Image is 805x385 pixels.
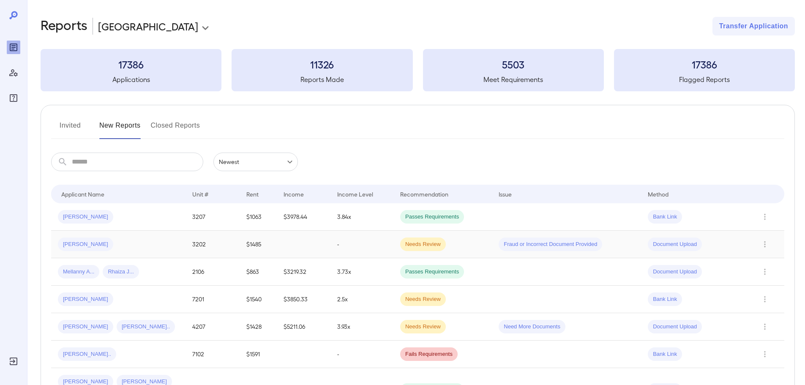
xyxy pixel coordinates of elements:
[499,189,512,199] div: Issue
[240,203,277,231] td: $1063
[614,74,795,85] h5: Flagged Reports
[648,213,682,221] span: Bank Link
[277,258,330,286] td: $3219.32
[400,323,446,331] span: Needs Review
[400,268,464,276] span: Passes Requirements
[186,258,239,286] td: 2106
[58,240,113,248] span: [PERSON_NAME]
[117,323,175,331] span: [PERSON_NAME]..
[58,323,113,331] span: [PERSON_NAME]
[186,341,239,368] td: 7102
[58,268,99,276] span: Mellanny A...
[51,119,89,139] button: Invited
[614,57,795,71] h3: 17386
[41,17,87,35] h2: Reports
[213,153,298,171] div: Newest
[240,231,277,258] td: $1485
[330,313,393,341] td: 3.93x
[648,189,669,199] div: Method
[41,57,221,71] h3: 17386
[192,189,208,199] div: Unit #
[246,189,260,199] div: Rent
[648,323,702,331] span: Document Upload
[98,19,198,33] p: [GEOGRAPHIC_DATA]
[758,238,772,251] button: Row Actions
[330,231,393,258] td: -
[240,341,277,368] td: $1591
[400,213,464,221] span: Passes Requirements
[423,74,604,85] h5: Meet Requirements
[277,313,330,341] td: $5211.06
[758,292,772,306] button: Row Actions
[61,189,104,199] div: Applicant Name
[240,258,277,286] td: $863
[758,265,772,279] button: Row Actions
[648,240,702,248] span: Document Upload
[240,286,277,313] td: $1540
[186,203,239,231] td: 3207
[277,203,330,231] td: $3978.44
[58,295,113,303] span: [PERSON_NAME]
[648,350,682,358] span: Bank Link
[151,119,200,139] button: Closed Reports
[232,74,412,85] h5: Reports Made
[400,350,458,358] span: Fails Requirements
[758,347,772,361] button: Row Actions
[7,66,20,79] div: Manage Users
[400,189,448,199] div: Recommendation
[284,189,304,199] div: Income
[499,323,565,331] span: Need More Documents
[648,295,682,303] span: Bank Link
[712,17,795,35] button: Transfer Application
[758,320,772,333] button: Row Actions
[277,286,330,313] td: $3850.33
[400,240,446,248] span: Needs Review
[330,203,393,231] td: 3.84x
[41,49,795,91] summary: 17386Applications11326Reports Made5503Meet Requirements17386Flagged Reports
[186,313,239,341] td: 4207
[186,286,239,313] td: 7201
[648,268,702,276] span: Document Upload
[330,286,393,313] td: 2.5x
[400,295,446,303] span: Needs Review
[186,231,239,258] td: 3202
[240,313,277,341] td: $1428
[499,240,602,248] span: Fraud or Incorrect Document Provided
[58,350,116,358] span: [PERSON_NAME]..
[337,189,373,199] div: Income Level
[423,57,604,71] h3: 5503
[99,119,141,139] button: New Reports
[758,210,772,224] button: Row Actions
[232,57,412,71] h3: 11326
[7,91,20,105] div: FAQ
[41,74,221,85] h5: Applications
[58,213,113,221] span: [PERSON_NAME]
[330,341,393,368] td: -
[7,355,20,368] div: Log Out
[330,258,393,286] td: 3.73x
[103,268,139,276] span: Rhaiza J...
[7,41,20,54] div: Reports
